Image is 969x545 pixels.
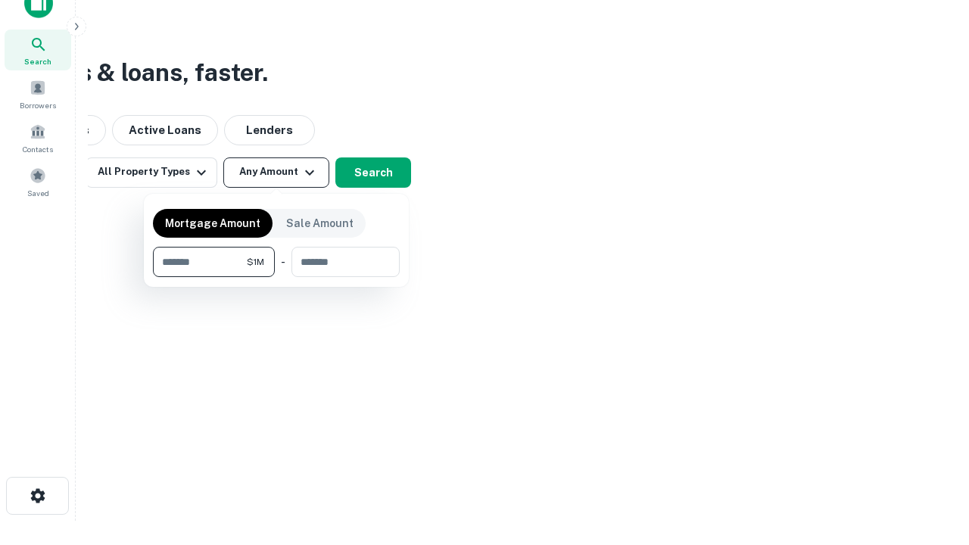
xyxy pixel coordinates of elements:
[286,215,354,232] p: Sale Amount
[281,247,285,277] div: -
[247,255,264,269] span: $1M
[893,424,969,497] iframe: Chat Widget
[165,215,260,232] p: Mortgage Amount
